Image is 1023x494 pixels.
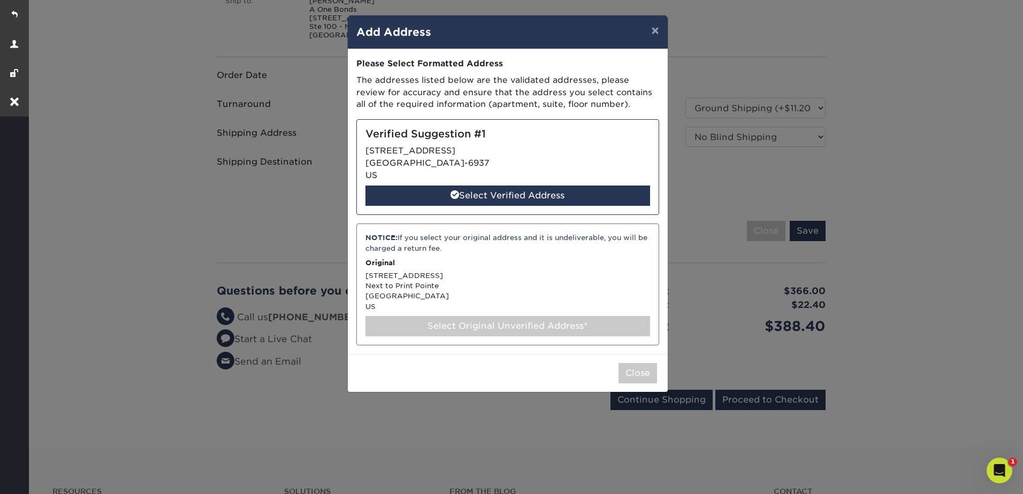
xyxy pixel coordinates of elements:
p: Original [365,258,650,268]
strong: NOTICE: [365,234,398,242]
iframe: Intercom live chat [987,458,1012,483]
h5: Verified Suggestion #1 [365,128,650,141]
div: Select Original Unverified Address* [365,316,650,336]
h4: Add Address [356,24,659,40]
span: 1 [1009,458,1017,466]
button: × [643,16,667,45]
div: Please Select Formatted Address [356,58,659,70]
p: The addresses listed below are the validated addresses, please review for accuracy and ensure tha... [356,74,659,111]
button: Close [619,363,657,383]
div: [STREET_ADDRESS] [GEOGRAPHIC_DATA]-6937 US [356,119,659,215]
div: If you select your original address and it is undeliverable, you will be charged a return fee. [365,233,650,253]
div: [STREET_ADDRESS] Next to Print Pointe [GEOGRAPHIC_DATA] US [356,223,659,345]
div: Select Verified Address [365,186,650,206]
